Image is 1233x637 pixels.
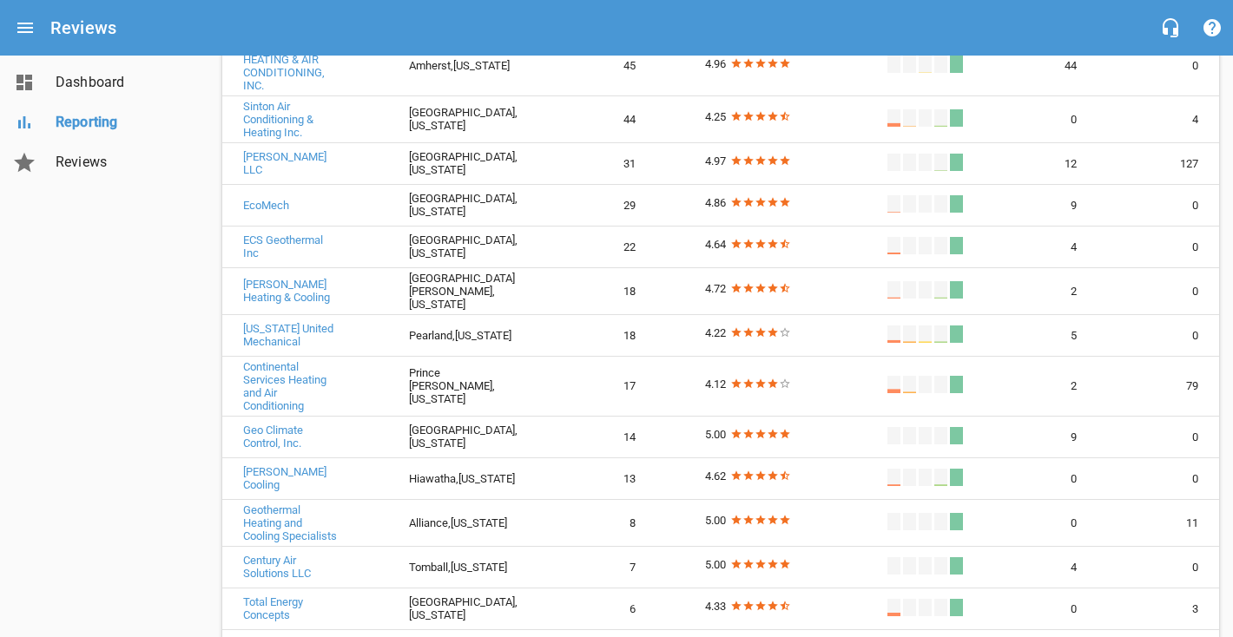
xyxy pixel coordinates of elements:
div: 4.22 [705,326,730,344]
div: 4.86 [705,196,730,213]
div: 5.00 [705,428,730,445]
a: [PERSON_NAME] Heating & Cooling [243,278,330,304]
div: 4.97 [705,154,730,172]
td: 4 [1014,226,1125,267]
td: 2 [1014,267,1125,314]
td: 8 [575,499,684,546]
td: 0 [1014,457,1125,499]
a: [PERSON_NAME] HEATING & AIR CONDITIONING, INC. [243,40,326,92]
td: 12 [1014,142,1125,184]
td: 13 [575,457,684,499]
button: Open drawer [4,7,46,49]
td: [GEOGRAPHIC_DATA] , [US_STATE] [388,416,576,457]
td: 31 [575,142,684,184]
a: Geo Climate Control, Inc. [243,424,303,450]
td: [GEOGRAPHIC_DATA] , [US_STATE] [388,226,576,267]
td: Prince [PERSON_NAME] , [US_STATE] [388,356,576,416]
a: Geothermal Heating and Cooling Specialists [243,503,337,542]
td: 0 [1014,499,1125,546]
td: [GEOGRAPHIC_DATA] , [US_STATE] [388,184,576,226]
td: 4 [1014,546,1125,588]
td: Alliance , [US_STATE] [388,499,576,546]
span: Dashboard [56,72,188,93]
td: Tomball , [US_STATE] [388,546,576,588]
td: 0 [1125,457,1219,499]
a: ECS Geothermal Inc [243,233,323,259]
span: Reporting [56,112,188,133]
td: 3 [1125,588,1219,629]
a: Sinton Air Conditioning & Heating Inc. [243,100,313,139]
button: Live Chat [1150,7,1191,49]
td: 29 [575,184,684,226]
a: Total Energy Concepts [243,595,303,621]
td: 79 [1125,356,1219,416]
button: Support Portal [1191,7,1233,49]
a: [PERSON_NAME] Cooling [243,465,326,491]
a: Century Air Solutions LLC [243,554,311,580]
td: Hiawatha , [US_STATE] [388,457,576,499]
td: 17 [575,356,684,416]
td: 127 [1125,142,1219,184]
td: 44 [575,95,684,142]
td: 18 [575,267,684,314]
td: Pearland , [US_STATE] [388,314,576,356]
div: 5.00 [705,558,730,575]
a: EcoMech [243,199,289,212]
td: 0 [1125,546,1219,588]
td: 0 [1125,184,1219,226]
td: 11 [1125,499,1219,546]
td: 0 [1125,36,1219,95]
td: 0 [1125,314,1219,356]
div: 4.96 [705,57,730,75]
td: 9 [1014,416,1125,457]
td: 0 [1014,588,1125,629]
span: Reviews [56,152,188,173]
td: 0 [1125,416,1219,457]
td: 22 [575,226,684,267]
td: 5 [1014,314,1125,356]
div: 5.00 [705,514,730,531]
td: 7 [575,546,684,588]
td: 0 [1014,95,1125,142]
td: 9 [1014,184,1125,226]
td: 0 [1125,267,1219,314]
a: [US_STATE] United Mechanical [243,322,333,348]
td: 44 [1014,36,1125,95]
div: 4.64 [705,238,730,255]
td: 0 [1125,226,1219,267]
div: 4.62 [705,470,730,487]
a: [PERSON_NAME] LLC [243,150,326,176]
div: 4.25 [705,110,730,128]
a: Continental Services Heating and Air Conditioning [243,360,326,412]
div: 4.12 [705,378,730,395]
td: 18 [575,314,684,356]
td: 45 [575,36,684,95]
td: 4 [1125,95,1219,142]
div: 4.72 [705,282,730,299]
td: Amherst , [US_STATE] [388,36,576,95]
div: 4.33 [705,600,730,617]
td: [GEOGRAPHIC_DATA] , [US_STATE] [388,95,576,142]
td: [GEOGRAPHIC_DATA] , [US_STATE] [388,142,576,184]
td: 2 [1014,356,1125,416]
td: 6 [575,588,684,629]
td: [GEOGRAPHIC_DATA] , [US_STATE] [388,588,576,629]
td: 14 [575,416,684,457]
h6: Reviews [50,14,116,42]
td: [GEOGRAPHIC_DATA][PERSON_NAME] , [US_STATE] [388,267,576,314]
